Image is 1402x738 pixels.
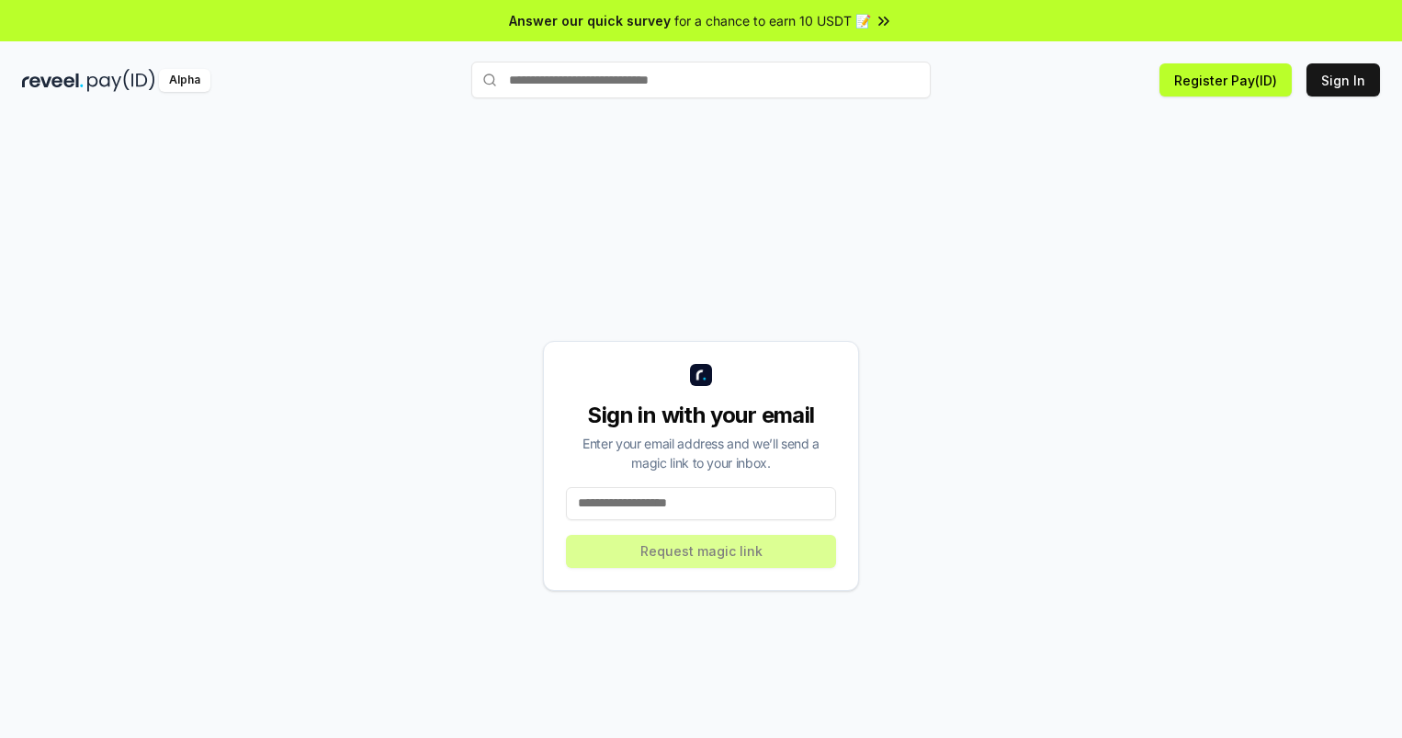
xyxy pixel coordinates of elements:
img: logo_small [690,364,712,386]
button: Sign In [1306,63,1380,97]
span: Answer our quick survey [509,11,671,30]
div: Alpha [159,69,210,92]
img: reveel_dark [22,69,84,92]
button: Register Pay(ID) [1159,63,1292,97]
div: Enter your email address and we’ll send a magic link to your inbox. [566,434,836,472]
img: pay_id [87,69,155,92]
span: for a chance to earn 10 USDT 📝 [674,11,871,30]
div: Sign in with your email [566,401,836,430]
